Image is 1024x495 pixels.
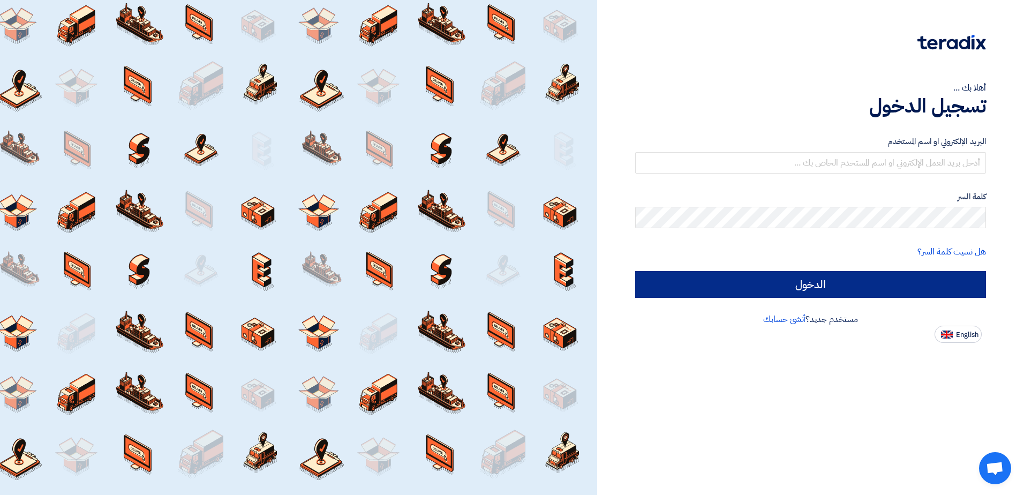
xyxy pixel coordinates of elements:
[635,136,986,148] label: البريد الإلكتروني او اسم المستخدم
[635,313,986,326] div: مستخدم جديد؟
[635,152,986,174] input: أدخل بريد العمل الإلكتروني او اسم المستخدم الخاص بك ...
[763,313,805,326] a: أنشئ حسابك
[941,331,953,339] img: en-US.png
[635,271,986,298] input: الدخول
[956,331,978,339] span: English
[935,326,982,343] button: English
[635,191,986,203] label: كلمة السر
[917,35,986,50] img: Teradix logo
[917,245,986,258] a: هل نسيت كلمة السر؟
[635,81,986,94] div: أهلا بك ...
[635,94,986,118] h1: تسجيل الدخول
[979,452,1011,484] div: Open chat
